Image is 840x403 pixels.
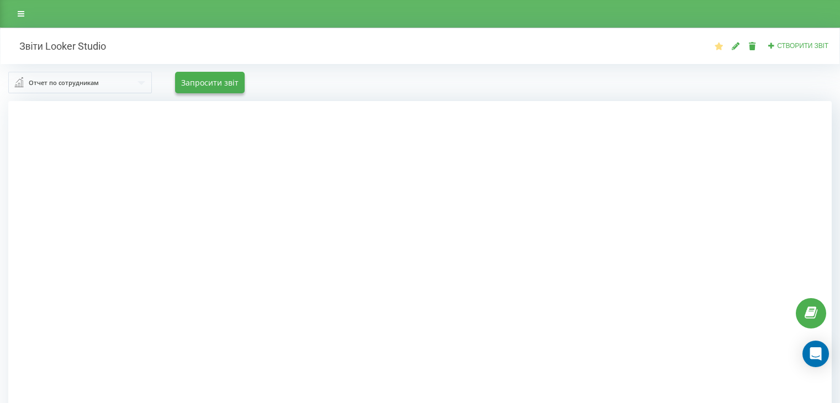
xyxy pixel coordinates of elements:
[175,72,245,93] button: Запросити звіт
[731,42,741,50] i: Редагувати звіт
[777,42,828,50] span: Створити звіт
[768,42,775,49] i: Створити звіт
[764,41,832,51] button: Створити звіт
[802,341,829,367] div: Open Intercom Messenger
[714,42,723,50] i: Звіт за замовчуванням. Завжди завантажувати цей звіт першим при відкритті Аналітики.
[29,77,99,89] div: Отчет по сотрудникам
[8,40,106,52] h2: Звіти Looker Studio
[748,42,757,50] i: Видалити звіт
